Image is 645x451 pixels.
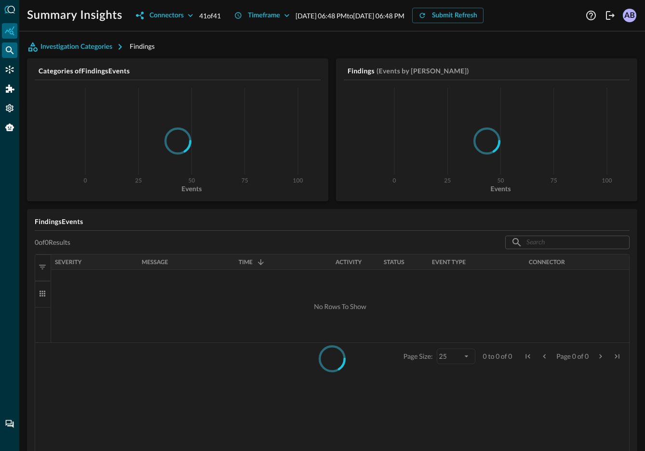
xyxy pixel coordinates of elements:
div: Timeframe [248,10,280,22]
input: Search [526,233,607,251]
p: 0 of 0 Results [35,238,70,247]
button: Timeframe [228,8,296,23]
h5: Findings [348,66,375,76]
button: Connectors [130,8,199,23]
div: Query Agent [2,120,17,135]
h5: Findings Events [35,217,630,226]
h5: Categories of Findings Events [39,66,321,76]
div: Addons [2,81,18,97]
div: Submit Refresh [432,10,477,22]
h5: (Events by [PERSON_NAME]) [376,66,469,76]
div: Federated Search [2,42,17,58]
button: Help [583,8,599,23]
h1: Summary Insights [27,8,122,23]
p: [DATE] 06:48 PM to [DATE] 06:48 PM [296,11,404,21]
div: Chat [2,416,17,432]
span: Findings [130,42,155,50]
div: Connectors [149,10,184,22]
div: Settings [2,100,17,116]
div: Connectors [2,62,17,77]
button: Submit Refresh [412,8,484,23]
button: Investigation Categories [27,39,130,55]
div: AB [623,9,636,22]
button: Logout [603,8,618,23]
div: Summary Insights [2,23,17,39]
p: 41 of 41 [199,11,221,21]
